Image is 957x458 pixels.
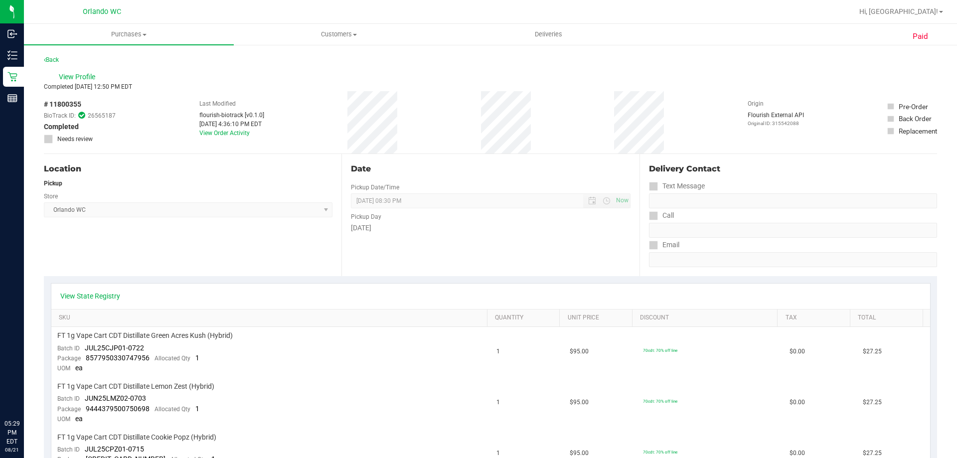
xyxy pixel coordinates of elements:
[748,120,804,127] p: Original ID: 315542088
[199,99,236,108] label: Last Modified
[44,163,332,175] div: Location
[57,382,214,391] span: FT 1g Vape Cart CDT Distillate Lemon Zest (Hybrid)
[57,345,80,352] span: Batch ID
[649,223,937,238] input: Format: (999) 999-9999
[568,314,629,322] a: Unit Price
[351,223,630,233] div: [DATE]
[24,24,234,45] a: Purchases
[10,378,40,408] iframe: Resource center
[786,314,846,322] a: Tax
[85,344,144,352] span: JUL25CJP01-0722
[234,24,444,45] a: Customers
[57,416,70,423] span: UOM
[44,99,81,110] span: # 11800355
[78,111,85,120] span: In Sync
[899,126,937,136] div: Replacement
[748,111,804,127] div: Flourish External API
[790,398,805,407] span: $0.00
[570,398,589,407] span: $95.00
[790,347,805,356] span: $0.00
[75,364,83,372] span: ea
[899,102,928,112] div: Pre-Order
[649,163,937,175] div: Delivery Contact
[44,192,58,201] label: Store
[496,398,500,407] span: 1
[44,111,76,120] span: BioTrack ID:
[57,355,81,362] span: Package
[59,72,99,82] span: View Profile
[351,183,399,192] label: Pickup Date/Time
[57,433,216,442] span: FT 1g Vape Cart CDT Distillate Cookie Popz (Hybrid)
[649,208,674,223] label: Call
[199,120,264,129] div: [DATE] 4:36:10 PM EDT
[863,347,882,356] span: $27.25
[496,449,500,458] span: 1
[195,354,199,362] span: 1
[649,238,679,252] label: Email
[351,163,630,175] div: Date
[85,394,146,402] span: JUN25LMZ02-0703
[199,130,250,137] a: View Order Activity
[195,405,199,413] span: 1
[859,7,938,15] span: Hi, [GEOGRAPHIC_DATA]!
[7,50,17,60] inline-svg: Inventory
[649,193,937,208] input: Format: (999) 999-9999
[155,355,190,362] span: Allocated Qty
[86,405,150,413] span: 9444379500750698
[899,114,932,124] div: Back Order
[643,450,677,455] span: 70cdt: 70% off line
[199,111,264,120] div: flourish-biotrack [v0.1.0]
[4,419,19,446] p: 05:29 PM EDT
[44,56,59,63] a: Back
[83,7,121,16] span: Orlando WC
[88,111,116,120] span: 26565187
[863,398,882,407] span: $27.25
[234,30,443,39] span: Customers
[643,399,677,404] span: 70cdt: 70% off line
[649,179,705,193] label: Text Message
[57,395,80,402] span: Batch ID
[24,30,234,39] span: Purchases
[57,365,70,372] span: UOM
[913,31,928,42] span: Paid
[7,93,17,103] inline-svg: Reports
[44,122,79,132] span: Completed
[495,314,556,322] a: Quantity
[640,314,774,322] a: Discount
[155,406,190,413] span: Allocated Qty
[496,347,500,356] span: 1
[86,354,150,362] span: 8577950330747956
[521,30,576,39] span: Deliveries
[863,449,882,458] span: $27.25
[790,449,805,458] span: $0.00
[60,291,120,301] a: View State Registry
[570,449,589,458] span: $95.00
[85,445,144,453] span: JUL25CPZ01-0715
[44,180,62,187] strong: Pickup
[57,406,81,413] span: Package
[7,72,17,82] inline-svg: Retail
[643,348,677,353] span: 70cdt: 70% off line
[57,446,80,453] span: Batch ID
[44,83,132,90] span: Completed [DATE] 12:50 PM EDT
[570,347,589,356] span: $95.00
[59,314,483,322] a: SKU
[29,377,41,389] iframe: Resource center unread badge
[4,446,19,454] p: 08/21
[858,314,919,322] a: Total
[75,415,83,423] span: ea
[444,24,653,45] a: Deliveries
[351,212,381,221] label: Pickup Day
[57,331,233,340] span: FT 1g Vape Cart CDT Distillate Green Acres Kush (Hybrid)
[57,135,93,144] span: Needs review
[7,29,17,39] inline-svg: Inbound
[748,99,764,108] label: Origin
